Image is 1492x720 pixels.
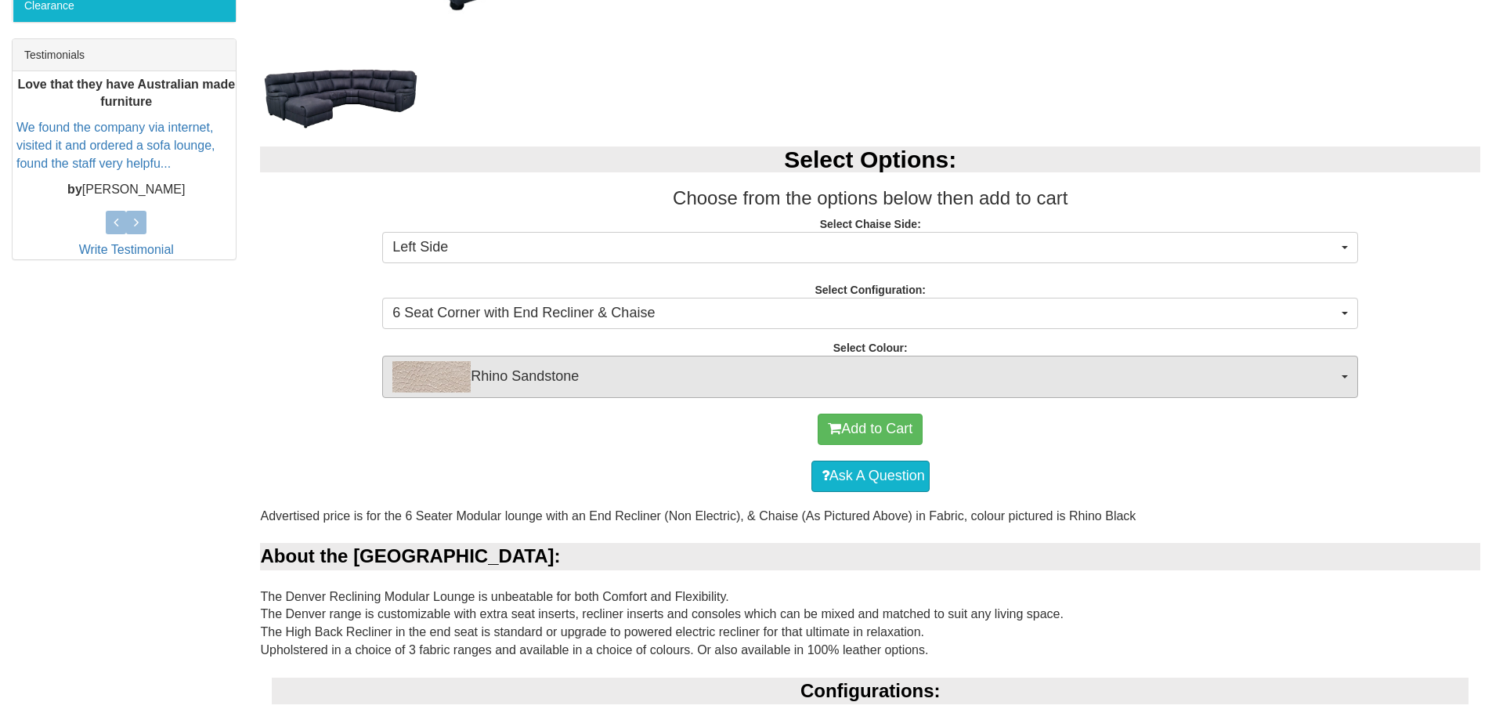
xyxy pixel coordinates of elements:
[382,232,1358,263] button: Left Side
[16,181,236,199] p: [PERSON_NAME]
[833,342,908,354] strong: Select Colour:
[392,237,1338,258] span: Left Side
[382,356,1358,398] button: Rhino SandstoneRhino Sandstone
[79,243,174,256] a: Write Testimonial
[260,543,1480,570] div: About the [GEOGRAPHIC_DATA]:
[17,78,235,109] b: Love that they have Australian made furniture
[67,183,82,196] b: by
[811,461,930,492] a: Ask A Question
[272,678,1469,704] div: Configurations:
[392,361,1338,393] span: Rhino Sandstone
[392,361,471,393] img: Rhino Sandstone
[820,218,921,230] strong: Select Chaise Side:
[382,298,1358,329] button: 6 Seat Corner with End Recliner & Chaise
[818,414,923,445] button: Add to Cart
[13,39,236,71] div: Testimonials
[16,121,215,171] a: We found the company via internet, visited it and ordered a sofa lounge, found the staff very hel...
[815,284,926,296] strong: Select Configuration:
[784,147,956,172] b: Select Options:
[260,188,1480,208] h3: Choose from the options below then add to cart
[392,303,1338,324] span: 6 Seat Corner with End Recliner & Chaise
